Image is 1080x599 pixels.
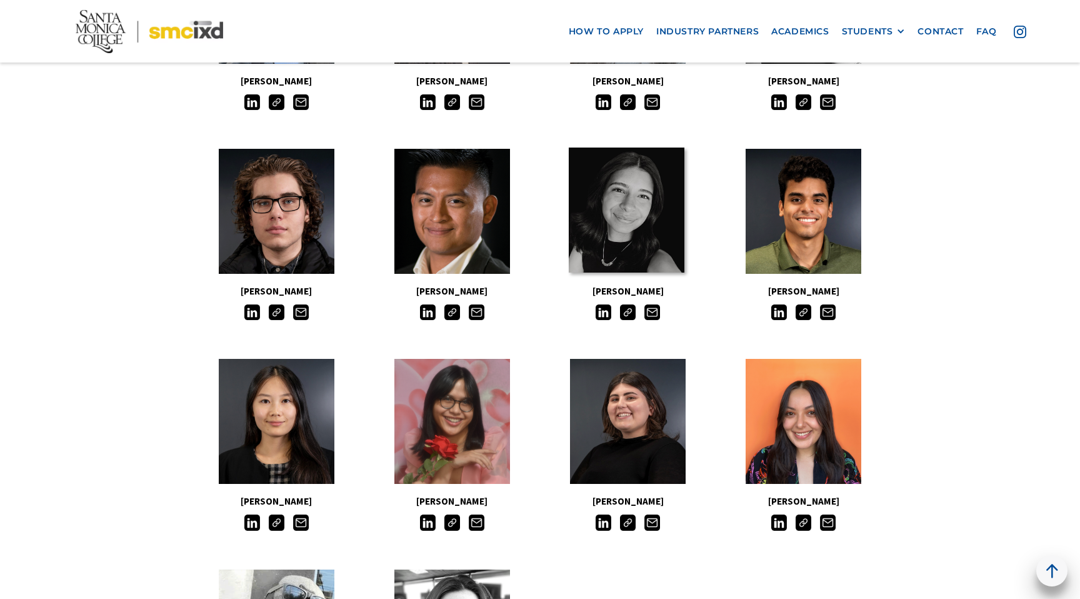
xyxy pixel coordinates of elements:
img: LinkedIn icon [420,515,436,530]
img: Link icon [620,515,636,530]
img: Email icon [469,94,484,110]
a: contact [911,19,969,43]
h5: [PERSON_NAME] [540,73,716,89]
img: LinkedIn icon [596,515,611,530]
img: Link icon [620,94,636,110]
img: LinkedIn icon [596,94,611,110]
h5: [PERSON_NAME] [364,493,540,510]
img: Email icon [293,305,309,320]
div: STUDENTS [842,26,893,36]
h5: [PERSON_NAME] [189,283,364,299]
img: Santa Monica College - SMC IxD logo [76,9,223,53]
img: Link icon [269,94,284,110]
img: Link icon [796,94,811,110]
h5: [PERSON_NAME] [364,73,540,89]
img: LinkedIn icon [244,94,260,110]
a: how to apply [562,19,650,43]
h5: [PERSON_NAME] [540,283,716,299]
h5: [PERSON_NAME] [364,283,540,299]
a: Academics [765,19,835,43]
img: LinkedIn icon [420,94,436,110]
img: LinkedIn icon [244,515,260,530]
img: LinkedIn icon [771,305,787,320]
img: LinkedIn icon [596,305,611,320]
a: faq [970,19,1003,43]
img: Link icon [269,305,284,320]
img: icon - instagram [1014,26,1026,38]
img: Link icon [796,305,811,320]
div: STUDENTS [842,26,906,36]
img: Link icon [796,515,811,530]
a: back to top [1036,555,1067,586]
img: LinkedIn icon [771,94,787,110]
img: Link icon [620,305,636,320]
img: Link icon [269,515,284,530]
img: LinkedIn icon [244,305,260,320]
img: Link icon [444,515,460,530]
h5: [PERSON_NAME] [716,73,891,89]
img: Email icon [469,515,484,530]
a: industry partners [650,19,765,43]
img: Link icon [444,305,460,320]
img: Email icon [293,94,309,110]
img: Email icon [644,94,660,110]
img: Email icon [820,305,836,320]
img: Email icon [644,515,660,530]
h5: [PERSON_NAME] [716,283,891,299]
h5: [PERSON_NAME] [540,493,716,510]
img: LinkedIn icon [771,515,787,530]
img: Email icon [293,515,309,530]
img: LinkedIn icon [420,305,436,320]
img: Link icon [444,94,460,110]
h5: [PERSON_NAME] [189,73,364,89]
img: Email icon [820,94,836,110]
h5: [PERSON_NAME] [189,493,364,510]
img: Email icon [820,515,836,530]
h5: [PERSON_NAME] [716,493,891,510]
img: Email icon [469,305,484,320]
img: Email icon [644,305,660,320]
